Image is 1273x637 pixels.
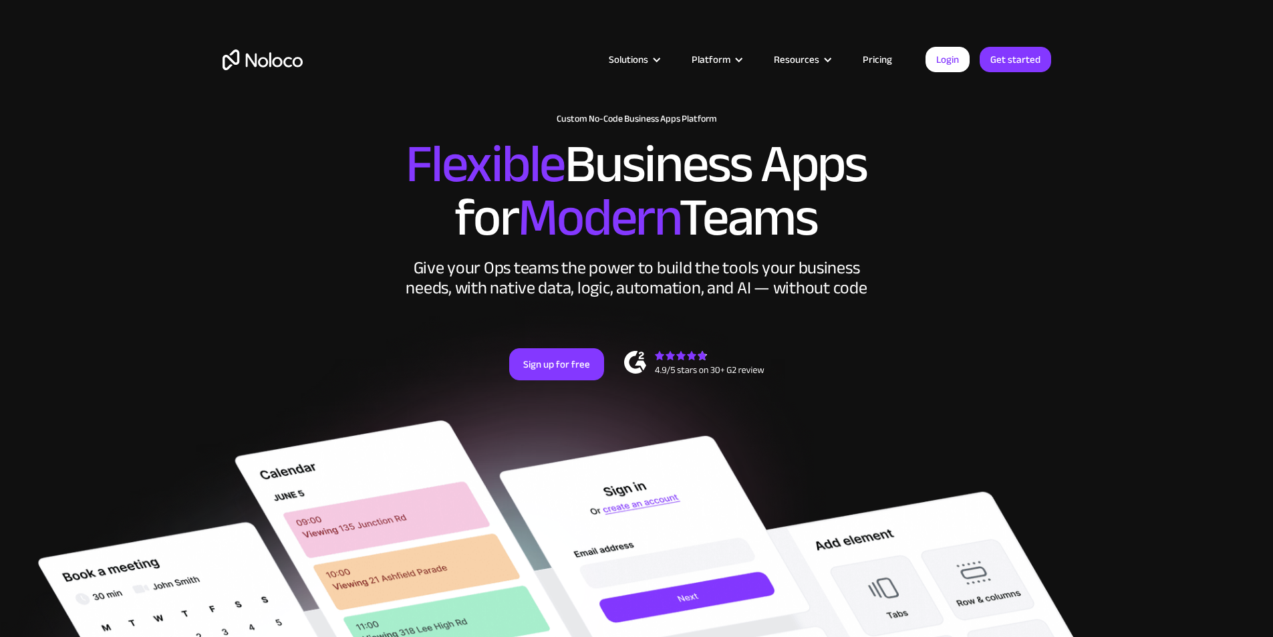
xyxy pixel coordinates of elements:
[926,47,970,72] a: Login
[406,114,565,214] span: Flexible
[980,47,1051,72] a: Get started
[509,348,604,380] a: Sign up for free
[692,51,730,68] div: Platform
[518,168,679,267] span: Modern
[609,51,648,68] div: Solutions
[223,138,1051,245] h2: Business Apps for Teams
[592,51,675,68] div: Solutions
[223,49,303,70] a: home
[403,258,871,298] div: Give your Ops teams the power to build the tools your business needs, with native data, logic, au...
[675,51,757,68] div: Platform
[757,51,846,68] div: Resources
[846,51,909,68] a: Pricing
[774,51,819,68] div: Resources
